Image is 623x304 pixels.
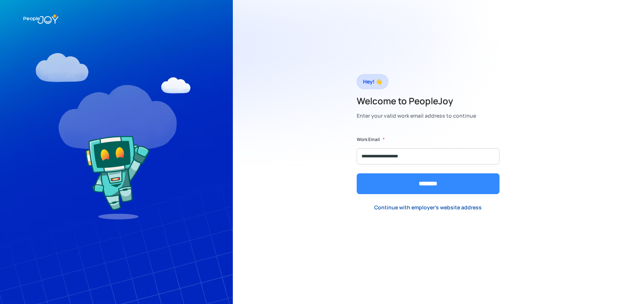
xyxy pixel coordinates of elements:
[357,136,380,143] label: Work Email
[374,204,482,211] div: Continue with employer's website address
[357,136,500,194] form: Form
[357,111,476,121] div: Enter your valid work email address to continue
[363,76,382,87] div: Hey! 👋
[357,95,476,107] h2: Welcome to PeopleJoy
[368,200,488,215] a: Continue with employer's website address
